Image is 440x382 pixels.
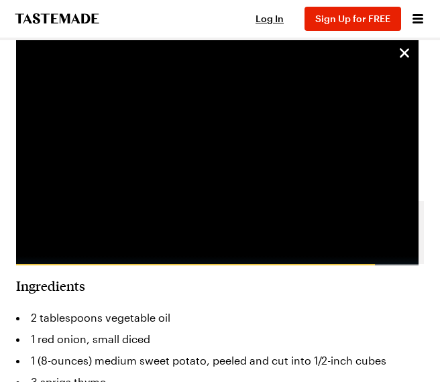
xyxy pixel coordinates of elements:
button: unsticky [396,44,413,62]
button: Sign Up for FREE [305,7,401,31]
li: 1 (8-ounces) medium sweet potato, peeled and cut into 1/2-inch cubes [16,350,424,371]
li: 1 red onion, small diced [16,328,424,350]
span: Log In [256,13,284,24]
span: Sign Up for FREE [315,13,390,24]
iframe: Advertisement [16,39,419,265]
video-js: Video Player [16,39,419,265]
a: To Tastemade Home Page [13,13,101,24]
li: 2 tablespoons vegetable oil [16,307,424,328]
button: Log In [243,12,296,25]
button: Open menu [409,10,427,27]
h2: Ingredients [16,277,424,294]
